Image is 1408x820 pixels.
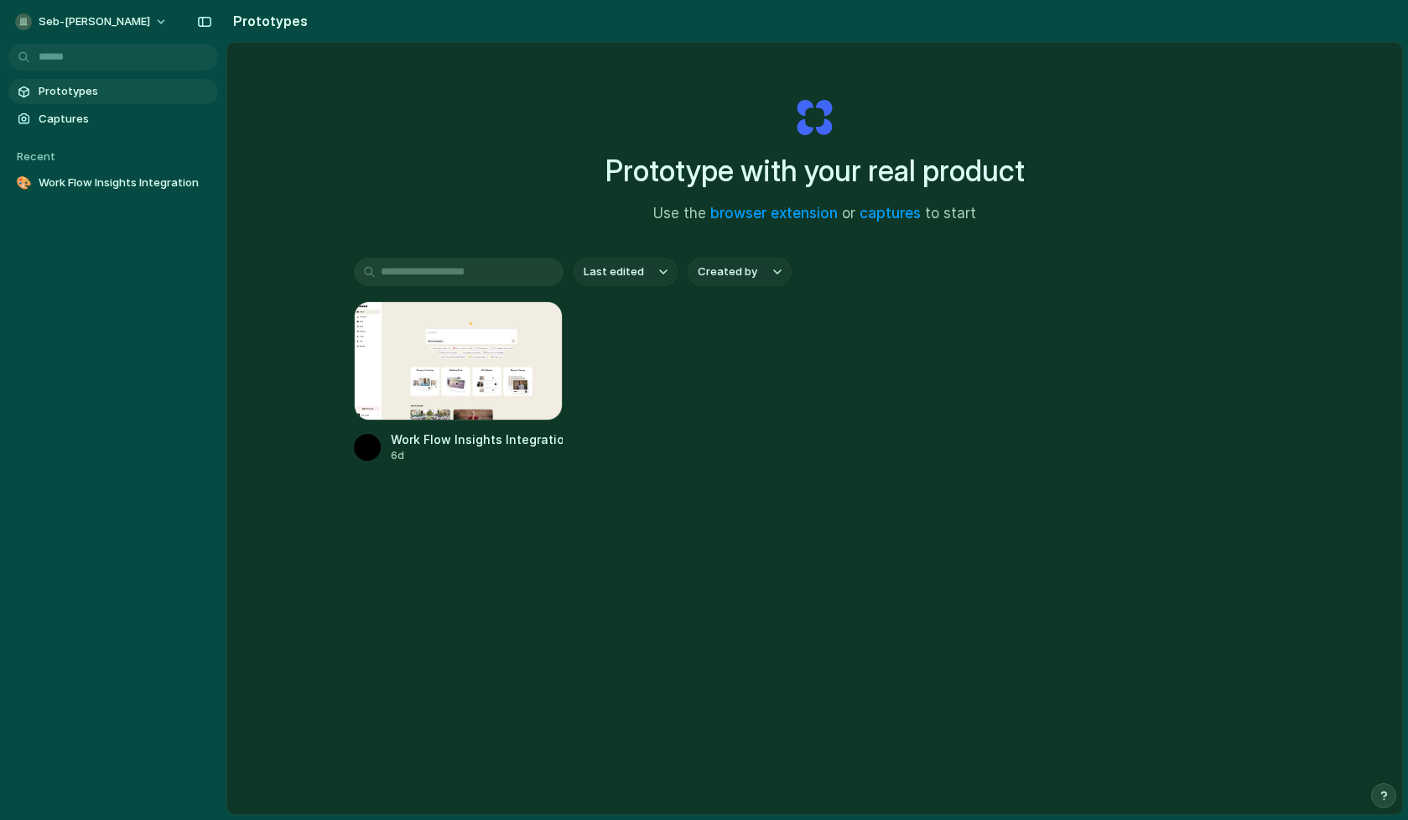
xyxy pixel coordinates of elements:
span: Recent [17,149,55,163]
span: Work Flow Insights Integration [39,175,211,191]
a: Prototypes [8,79,218,104]
span: Use the or to start [653,203,976,225]
button: seb-[PERSON_NAME] [8,8,176,35]
span: Created by [698,264,757,280]
button: Last edited [574,258,678,286]
div: 6d [391,448,564,463]
h2: Prototypes [226,11,308,31]
a: captures [860,205,921,222]
span: Captures [39,111,211,128]
h1: Prototype with your real product [605,149,1025,193]
a: browser extension [710,205,838,222]
span: Prototypes [39,83,211,100]
div: 🎨 [15,175,32,191]
span: seb-[PERSON_NAME] [39,13,150,30]
a: 🎨Work Flow Insights Integration [8,170,218,196]
a: Captures [8,107,218,132]
span: Last edited [584,264,644,280]
button: Created by [688,258,792,286]
div: Work Flow Insights Integration [391,431,564,448]
a: Work Flow Insights IntegrationWork Flow Insights Integration6d [354,301,564,463]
